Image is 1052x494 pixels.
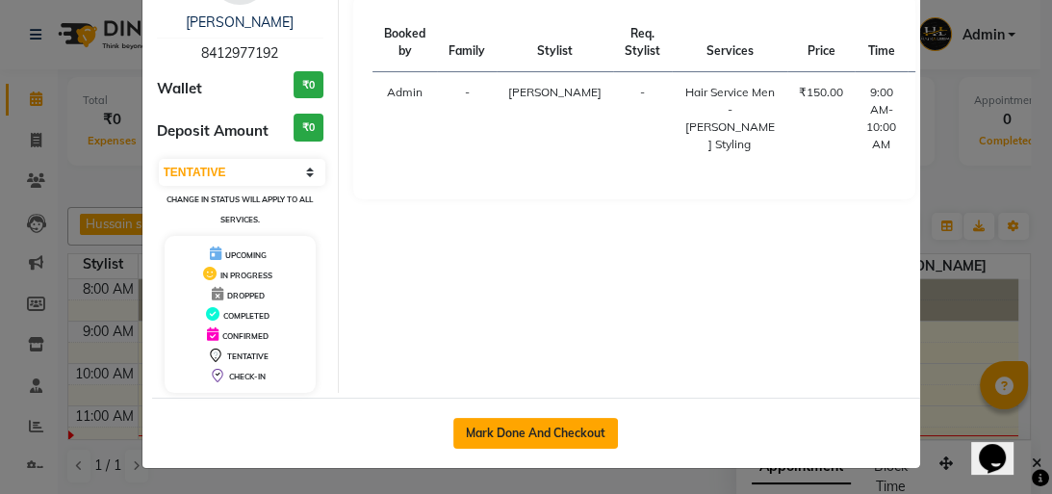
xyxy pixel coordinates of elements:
a: [PERSON_NAME] [186,13,294,31]
th: Booked by [372,13,437,72]
span: COMPLETED [223,311,269,321]
th: Time [855,13,908,72]
span: CHECK-IN [229,372,266,381]
span: CONFIRMED [222,331,269,341]
th: Status [908,13,967,72]
span: Wallet [157,78,202,100]
small: Change in status will apply to all services. [167,195,313,224]
th: Req. Stylist [613,13,672,72]
th: Price [787,13,855,72]
span: Deposit Amount [157,120,269,143]
td: - [613,72,672,166]
div: ₹150.00 [799,84,843,101]
th: Family [437,13,497,72]
div: Hair Service Men - [PERSON_NAME] Styling [683,84,776,153]
span: IN PROGRESS [220,271,272,280]
button: Mark Done And Checkout [453,418,618,449]
span: TENTATIVE [227,351,269,361]
td: 9:00 AM-10:00 AM [855,72,908,166]
h3: ₹0 [294,114,323,142]
td: Admin [372,72,437,166]
span: UPCOMING [225,250,267,260]
span: 8412977192 [201,44,278,62]
span: DROPPED [227,291,265,300]
th: Services [672,13,787,72]
td: - [437,72,497,166]
th: Stylist [497,13,613,72]
span: [PERSON_NAME] [508,85,602,99]
h3: ₹0 [294,71,323,99]
iframe: chat widget [971,417,1033,475]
